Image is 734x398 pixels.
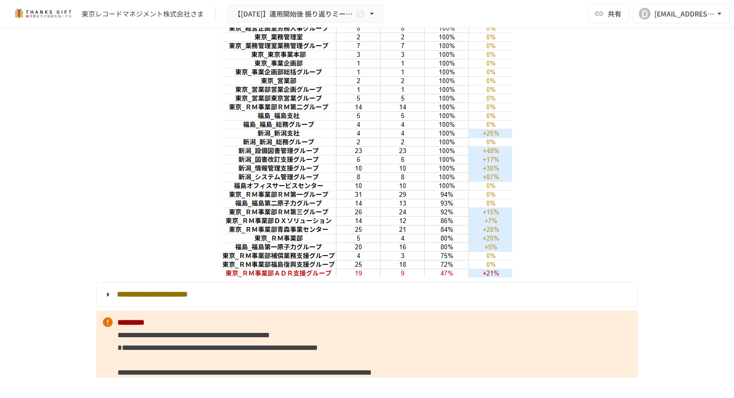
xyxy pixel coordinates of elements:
[234,8,353,20] span: 【[DATE]】運用開始後 振り返りミーティング
[654,8,715,20] div: [EMAIL_ADDRESS][DOMAIN_NAME]
[639,8,651,19] div: D
[608,8,621,19] span: 共有
[228,4,383,23] button: 【[DATE]】運用開始後 振り返りミーティング
[12,6,74,21] img: mMP1OxWUAhQbsRWCurg7vIHe5HqDpP7qZo7fRoNLXQh
[82,9,204,19] div: 東京レコードマネジメント株式会社さま
[588,4,629,23] button: 共有
[633,4,730,23] button: D[EMAIL_ADDRESS][DOMAIN_NAME]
